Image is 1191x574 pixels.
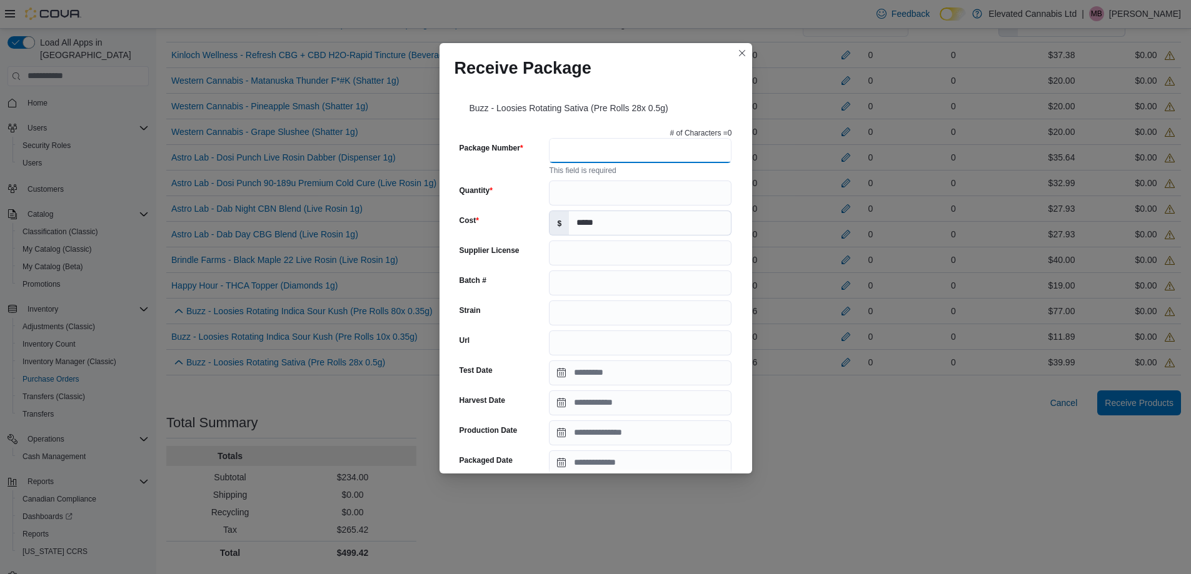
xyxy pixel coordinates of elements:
[460,215,479,225] label: Cost
[549,360,731,385] input: Press the down key to open a popover containing a calendar.
[735,46,750,61] button: Closes this modal window
[460,395,505,405] label: Harvest Date
[460,425,518,435] label: Production Date
[460,275,486,285] label: Batch #
[460,245,520,255] label: Supplier License
[460,365,493,375] label: Test Date
[460,335,470,345] label: Url
[670,128,732,138] p: # of Characters = 0
[460,186,493,195] label: Quantity
[460,455,513,465] label: Packaged Date
[455,88,737,123] div: Buzz - Loosies Rotating Sativa (Pre Rolls 28x 0.5g)
[455,58,591,78] h1: Receive Package
[460,305,481,315] label: Strain
[549,450,731,475] input: Press the down key to open a popover containing a calendar.
[549,420,731,445] input: Press the down key to open a popover containing a calendar.
[460,143,523,153] label: Package Number
[549,390,731,415] input: Press the down key to open a popover containing a calendar.
[549,163,731,176] div: This field is required
[550,211,569,235] label: $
